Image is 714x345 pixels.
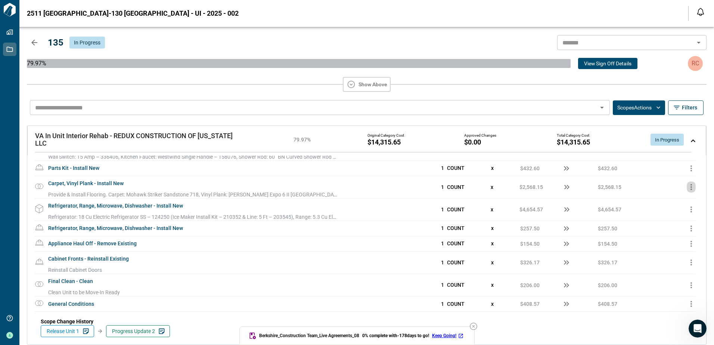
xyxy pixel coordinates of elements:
[48,236,137,251] span: Appliance Haul Off - Remove Existing
[520,225,540,232] span: $257.50
[48,297,94,311] span: General Conditions
[112,327,155,335] span: Progress Update 2
[259,333,359,339] span: Berkshire_Construction Team_Live Agreements_08
[48,192,357,198] span: Provide & Install Flooring. Carpet: Mohawk Striker Sandstone 718, Vinyl Plank: Shaw Expo 6 II Dub...
[48,274,93,289] span: Final Clean - Clean
[48,199,183,213] span: Refrigerator, Range, Microwave, Dishwasher - Install New
[464,139,481,146] span: $0.00
[447,206,465,212] span: COUNT
[432,333,465,339] a: Keep Going!
[48,252,129,266] span: Cabinet Fronts - Reinstall Existing
[520,165,540,172] span: $432.60
[447,301,465,307] span: COUNT
[27,10,239,17] span: 2511 [GEOGRAPHIC_DATA]-130 [GEOGRAPHIC_DATA] - UI - 2025 - 002
[695,6,707,18] button: Open notification feed
[294,137,316,142] span: 79.97 %
[491,165,494,171] span: x
[557,139,590,146] span: $14,315.65
[447,165,465,171] span: COUNT
[578,58,637,69] button: View Sign Off Details
[689,320,707,338] iframe: Intercom live chat
[362,333,429,339] span: 0 % complete with -178 days to go!
[41,325,94,337] button: Release Unit 1
[27,59,46,68] div: Completed & To be Invoiced $11448.86 (79.97%)
[47,327,79,335] span: Release Unit 1
[35,132,233,147] span: VA In Unit Interior Rehab - REDUX CONSTRUCTION OF [US_STATE] LLC
[491,225,494,231] span: x
[441,301,444,307] span: 1
[491,301,494,307] span: x
[48,289,120,295] span: Clean Unit to be Move-In Ready
[441,165,444,171] span: 1
[491,184,493,190] span: x
[692,59,699,68] p: RC
[48,161,99,175] span: Parts Kit - Install New
[441,240,444,246] span: 1
[343,77,391,92] button: Show Above
[367,139,401,146] span: $14,315.65
[441,225,444,231] span: 1
[48,176,124,191] span: Carpet, Vinyl Plank - Install New
[27,125,706,156] div: VA In Unit Interior Rehab - REDUX CONSTRUCTION OF [US_STATE] LLC79.97%Original Category Cost$14,3...
[447,225,465,231] span: COUNT
[447,240,465,246] span: COUNT
[447,184,465,190] span: COUNT
[367,133,404,138] span: Original Category Cost
[27,59,46,68] p: 79.97 %
[598,165,617,172] span: $432.60
[447,259,465,265] span: COUNT
[106,325,170,337] button: Progress Update 2
[491,259,494,265] span: x
[598,282,617,289] span: $206.00
[557,133,589,138] span: Total Category Cost
[598,183,621,191] span: $2,568.15
[520,300,540,308] span: $408.57
[447,282,465,288] span: COUNT
[598,300,617,308] span: $408.57
[74,40,100,46] span: In Progress
[520,240,540,248] span: $154.50
[441,184,444,190] span: 1
[598,259,617,266] span: $326.17
[613,100,665,115] button: ScopesActions
[597,102,607,113] button: Open
[691,139,695,142] img: expand
[491,282,494,288] span: x
[491,240,494,246] span: x
[48,221,183,236] span: Refrigerator, Range, Microwave, Dishwasher - Install New
[48,267,102,273] span: Reinstall Cabinet Doors
[519,183,543,191] span: $2,568.15
[682,104,697,111] span: Filters
[441,206,444,212] span: 1
[598,206,621,213] span: $4,654.57
[693,37,704,48] button: Open
[520,259,540,266] span: $326.17
[598,225,617,232] span: $257.50
[651,137,684,143] span: In Progress
[441,282,444,288] span: 1
[598,240,617,248] span: $154.50
[48,37,63,48] span: 135
[668,100,704,115] button: Filters
[464,133,496,138] span: Approved Changes
[41,318,93,324] span: Scope Change History
[441,259,444,265] span: 1
[519,206,543,213] span: $4,654.57
[491,206,493,212] span: x
[520,282,540,289] span: $206.00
